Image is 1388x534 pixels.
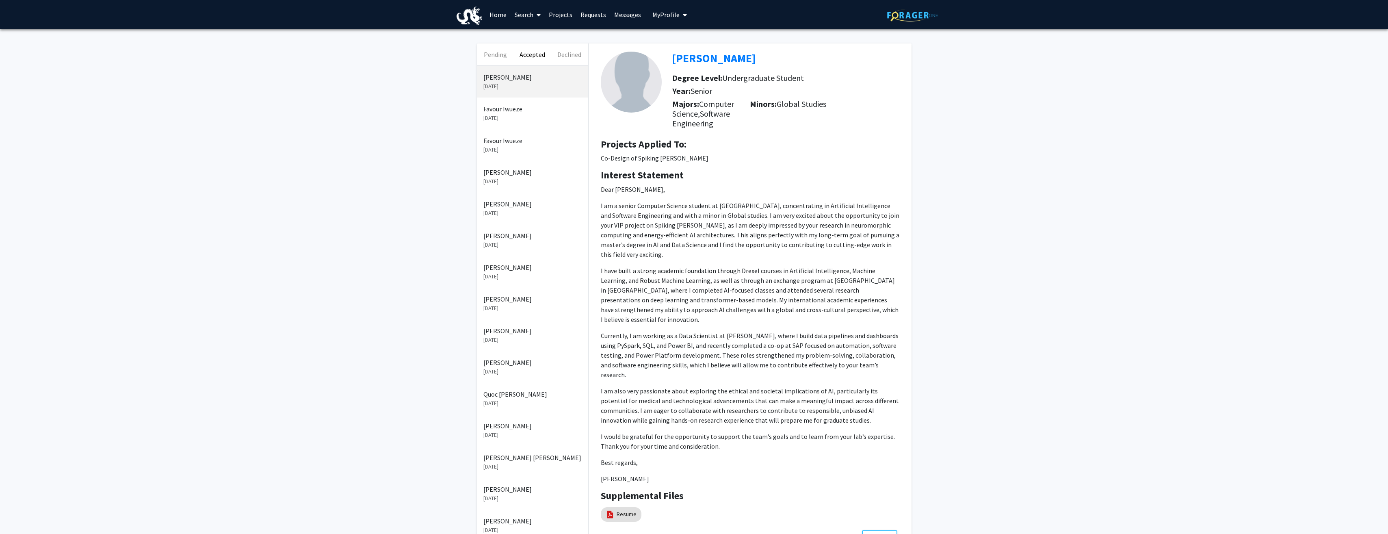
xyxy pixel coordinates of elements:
p: [PERSON_NAME] [483,294,582,304]
iframe: Chat [6,497,35,528]
b: Interest Statement [601,169,684,181]
a: Messages [610,0,645,29]
p: [PERSON_NAME] [483,326,582,336]
a: Search [511,0,545,29]
a: Resume [617,510,637,519]
p: [DATE] [483,241,582,249]
p: I am a senior Computer Science student at [GEOGRAPHIC_DATA], concentrating in Artificial Intellig... [601,201,899,259]
span: Global Studies [777,99,826,109]
p: [PERSON_NAME] [483,516,582,526]
span: My Profile [652,11,680,19]
p: [DATE] [483,462,582,471]
img: Drexel University Logo [457,7,483,25]
p: I would be grateful for the opportunity to support the team’s goals and to learn from your lab’s ... [601,432,899,451]
p: [DATE] [483,114,582,122]
b: Minors: [750,99,777,109]
p: I have built a strong academic foundation through Drexel courses in Artificial Intelligence, Mach... [601,266,899,324]
p: [DATE] [483,367,582,376]
b: Year: [672,86,691,96]
b: Degree Level: [672,73,722,83]
p: Favour Iwueze [483,104,582,114]
p: [DATE] [483,304,582,313]
span: Software Engineering [672,109,730,128]
button: Pending [477,43,514,65]
a: Requests [576,0,610,29]
b: Projects Applied To: [601,138,686,150]
p: [DATE] [483,145,582,154]
p: Dear [PERSON_NAME], [601,185,899,194]
b: [PERSON_NAME] [672,51,756,65]
p: Co-Design of Spiking [PERSON_NAME] [601,153,899,163]
a: Home [485,0,511,29]
p: [PERSON_NAME] [601,474,899,484]
p: Favour Iwueze [483,136,582,145]
a: Opens in a new tab [672,51,756,65]
p: [PERSON_NAME] [483,263,582,272]
p: [PERSON_NAME] [483,167,582,177]
img: pdf_icon.png [606,510,615,519]
p: [PERSON_NAME] [483,421,582,431]
p: I am also very passionate about exploring the ethical and societal implications of AI, particular... [601,386,899,425]
span: Senior [691,86,712,96]
b: Majors: [672,99,699,109]
p: [DATE] [483,177,582,186]
p: [PERSON_NAME] [483,199,582,209]
p: [PERSON_NAME] [483,231,582,241]
p: [DATE] [483,336,582,344]
img: Profile Picture [601,52,662,113]
p: [DATE] [483,209,582,217]
p: [DATE] [483,399,582,408]
p: [PERSON_NAME] [483,484,582,494]
p: [DATE] [483,494,582,503]
p: Quoc [PERSON_NAME] [483,389,582,399]
p: [DATE] [483,272,582,281]
p: [PERSON_NAME] [483,358,582,367]
span: Undergraduate Student [722,73,804,83]
p: [PERSON_NAME] [483,72,582,82]
p: Best regards, [601,458,899,467]
p: [DATE] [483,431,582,439]
button: Accepted [514,43,551,65]
p: [PERSON_NAME] [PERSON_NAME] [483,453,582,462]
h4: Supplemental Files [601,490,899,502]
p: Currently, I am working as a Data Scientist at [PERSON_NAME], where I build data pipelines and da... [601,331,899,380]
p: [DATE] [483,82,582,91]
img: ForagerOne Logo [887,9,938,22]
a: Projects [545,0,576,29]
button: Declined [551,43,588,65]
span: Computer Science, [672,99,734,119]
